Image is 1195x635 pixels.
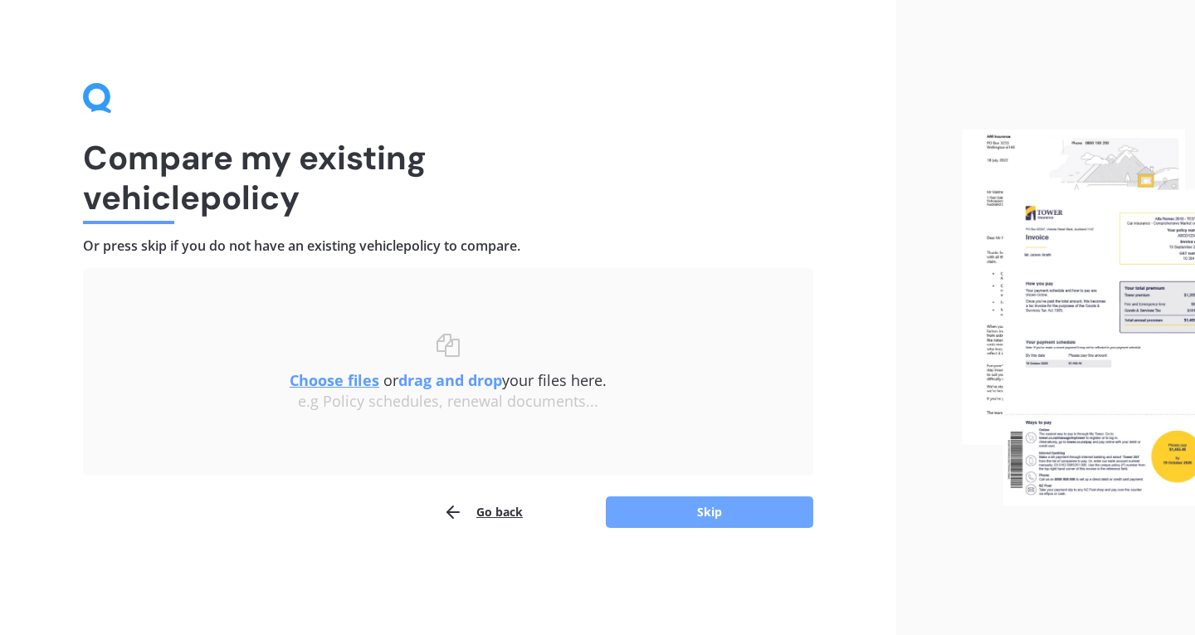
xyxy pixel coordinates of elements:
[290,370,379,390] u: Choose files
[83,138,813,217] h1: Compare my existing vehicle policy
[398,370,502,390] b: drag and drop
[290,370,607,390] span: or your files here.
[83,237,813,255] h4: Or press skip if you do not have an existing vehicle policy to compare.
[963,129,1195,505] img: files.webp
[443,496,523,529] button: Go back
[606,496,813,528] button: Skip
[116,393,780,411] div: e.g Policy schedules, renewal documents...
